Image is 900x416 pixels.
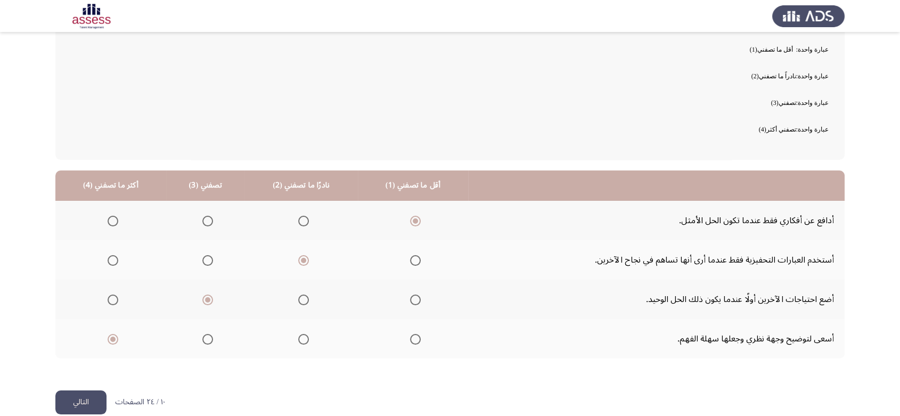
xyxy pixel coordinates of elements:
mat-radio-group: Select an option [294,251,309,269]
span: عبارة واحدة: [796,46,829,53]
p: ١٠ / ٢٤ الصفحات [115,398,165,407]
mat-radio-group: Select an option [198,330,213,348]
td: أضع احتياجات الآخرين أولًا عندما يكون ذلك الحل الوحيد. [468,280,845,319]
th: نادرًا ما تصفني (2) [244,170,357,201]
th: أكثر ما تصفني (4) [55,170,166,201]
span: (2) [751,72,759,80]
td: أدافع عن أفكاري فقط عندما تكون الحل الأمثل. [468,201,845,240]
mat-radio-group: Select an option [406,211,421,230]
button: load next page [55,390,107,414]
span: عبارة واحدة [798,126,829,133]
img: Assessment logo of Assess DISC [55,1,128,31]
mat-radio-group: Select an option [198,251,213,269]
span: : [796,99,798,107]
mat-radio-group: Select an option [198,290,213,308]
mat-radio-group: Select an option [198,211,213,230]
span: نادراً ما تصفني [759,72,796,80]
span: تصفني أكثر [766,126,796,133]
span: أقل ما تصفني [757,46,793,53]
mat-radio-group: Select an option [103,251,118,269]
th: أقل ما تصفني (1) [358,170,468,201]
mat-radio-group: Select an option [294,290,309,308]
mat-radio-group: Select an option [294,211,309,230]
span: تصفني [779,99,796,107]
td: أسعى لتوضيح وجهة نظري وجعلها سهلة الفهم. [468,319,845,358]
span: عبارة واحدة [798,99,829,107]
mat-radio-group: Select an option [103,290,118,308]
mat-radio-group: Select an option [103,330,118,348]
img: Assess Talent Management logo [772,1,845,31]
mat-radio-group: Select an option [406,251,421,269]
span: (1) [750,46,757,53]
th: تصفني (3) [166,170,245,201]
span: : [796,126,798,133]
mat-radio-group: Select an option [406,330,421,348]
td: أستخدم العبارات التحفيزية فقط عندما أرى أنها تساهم في نجاح الآخرين. [468,240,845,280]
mat-radio-group: Select an option [103,211,118,230]
span: (4) [759,126,766,133]
span: عبارة واحدة: [796,72,829,80]
mat-radio-group: Select an option [406,290,421,308]
span: (3) [771,99,779,107]
mat-radio-group: Select an option [294,330,309,348]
